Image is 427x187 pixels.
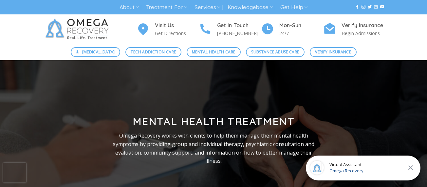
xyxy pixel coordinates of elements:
[315,49,351,55] span: Verify Insurance
[195,1,220,13] a: Services
[368,5,372,9] a: Follow on Twitter
[251,49,299,55] span: Substance Abuse Care
[42,14,115,44] img: Omega Recovery
[362,5,365,9] a: Follow on Instagram
[228,1,273,13] a: Knowledgebase
[380,5,384,9] a: Follow on YouTube
[137,21,199,37] a: Visit Us Get Directions
[146,1,187,13] a: Treatment For
[155,29,199,37] p: Get Directions
[323,21,385,37] a: Verify Insurance Begin Admissions
[187,47,241,57] a: Mental Health Care
[120,1,139,13] a: About
[199,21,261,37] a: Get In Touch [PHONE_NUMBER]
[133,115,295,128] strong: Mental Health Treatment
[280,1,307,13] a: Get Help
[279,29,323,37] p: 24/7
[192,49,235,55] span: Mental Health Care
[107,132,320,165] p: Omega Recovery works with clients to help them manage their mental health symptoms by providing g...
[342,21,385,30] h4: Verify Insurance
[279,21,323,30] h4: Mon-Sun
[310,47,357,57] a: Verify Insurance
[71,47,121,57] a: [MEDICAL_DATA]
[342,29,385,37] p: Begin Admissions
[3,163,26,182] iframe: reCAPTCHA
[374,5,378,9] a: Send us an email
[125,47,181,57] a: Tech Addiction Care
[155,21,199,30] h4: Visit Us
[131,49,176,55] span: Tech Addiction Care
[246,47,305,57] a: Substance Abuse Care
[217,21,261,30] h4: Get In Touch
[355,5,359,9] a: Follow on Facebook
[217,29,261,37] p: [PHONE_NUMBER]
[82,49,115,55] span: [MEDICAL_DATA]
